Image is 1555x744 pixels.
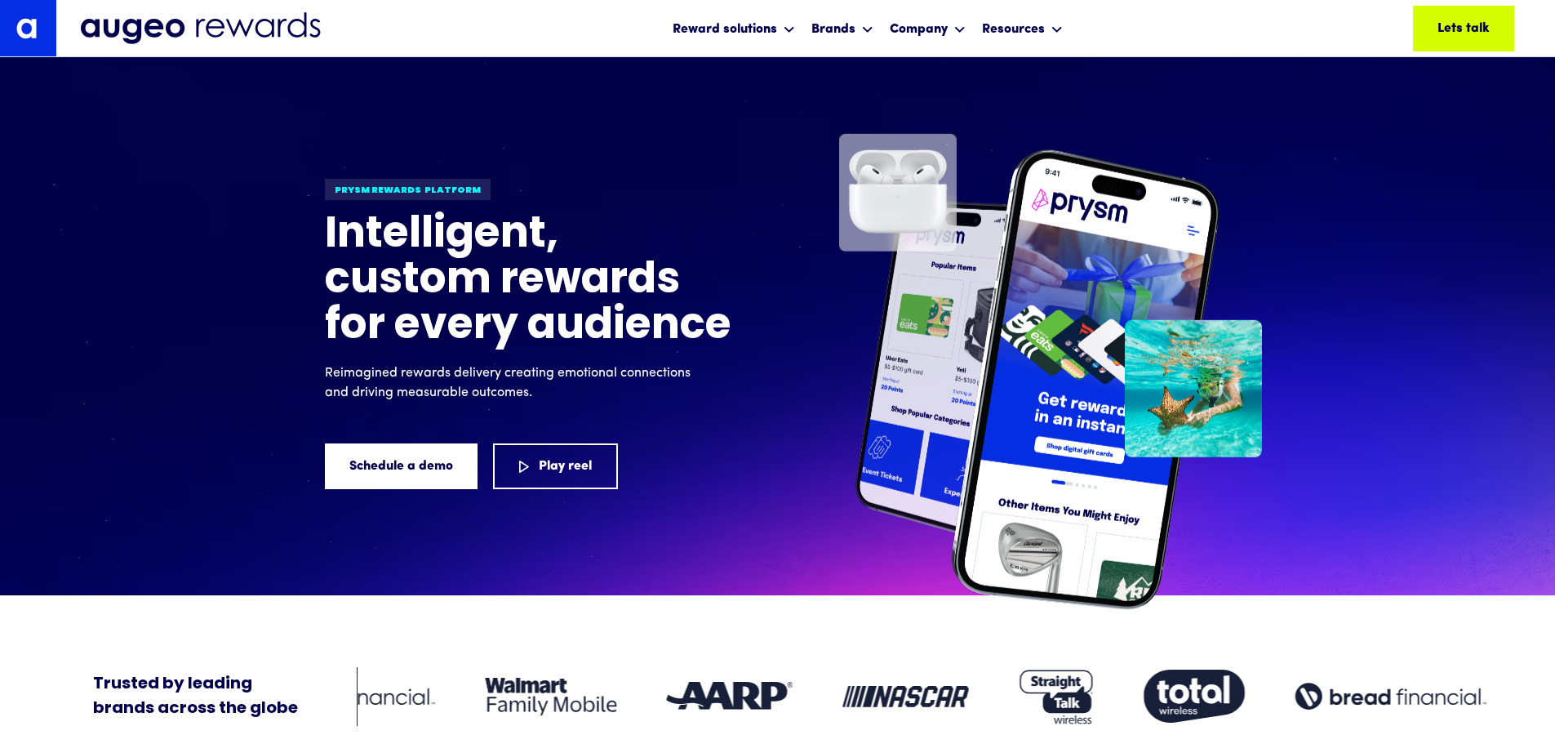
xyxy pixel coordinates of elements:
[669,7,799,50] div: Reward solutions
[93,672,298,721] div: Trusted by leading brands across the globe
[325,363,700,403] p: Reimagined rewards delivery creating emotional connections and driving measurable outcomes.
[807,7,877,50] div: Brands
[493,443,618,489] a: Play reel
[673,20,777,39] div: Reward solutions
[325,179,491,200] div: Prysm Rewards platform
[486,678,617,715] img: Client logo: Walmart Family Mobile
[325,213,733,350] h1: Intelligent, custom rewards for every audience
[978,7,1067,50] div: Resources
[325,443,478,489] a: Schedule a demo
[1413,6,1514,51] a: Lets talk
[890,20,948,39] div: Company
[886,7,970,50] div: Company
[811,20,855,39] div: Brands
[982,20,1045,39] div: Resources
